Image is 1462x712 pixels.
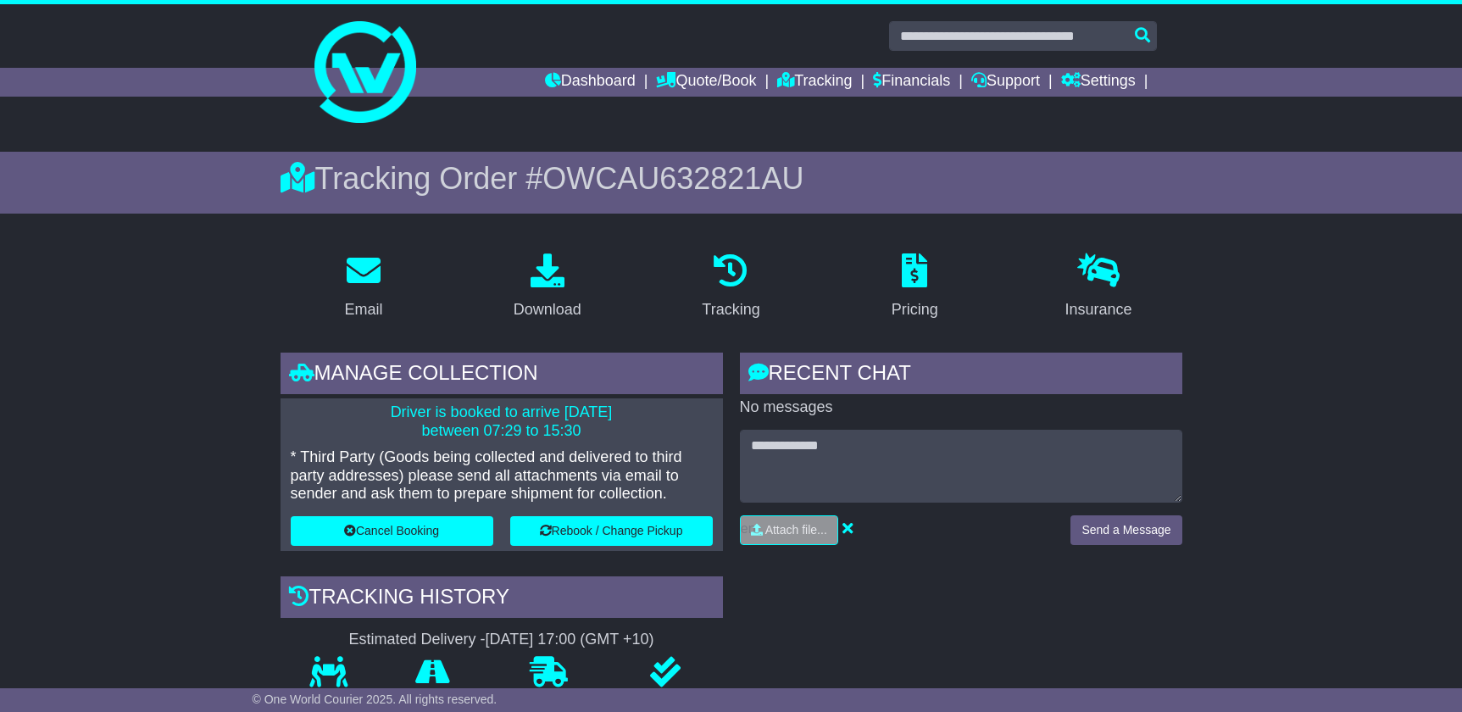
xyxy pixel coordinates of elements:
div: Tracking [702,298,759,321]
a: Pricing [881,248,949,327]
div: [DATE] 17:00 (GMT +10) [486,631,654,649]
p: No messages [740,398,1182,417]
div: Estimated Delivery - [281,631,723,649]
a: Tracking [777,68,852,97]
div: Tracking history [281,576,723,622]
button: Send a Message [1070,515,1181,545]
button: Rebook / Change Pickup [510,516,713,546]
div: Download [514,298,581,321]
p: * Third Party (Goods being collected and delivered to third party addresses) please send all atta... [291,448,713,503]
a: Support [971,68,1040,97]
div: Pricing [892,298,938,321]
a: Download [503,248,592,327]
div: RECENT CHAT [740,353,1182,398]
a: Email [333,248,393,327]
a: Settings [1061,68,1136,97]
button: Cancel Booking [291,516,493,546]
span: OWCAU632821AU [542,161,803,196]
p: Driver is booked to arrive [DATE] between 07:29 to 15:30 [291,403,713,440]
a: Insurance [1054,248,1143,327]
div: Insurance [1065,298,1132,321]
div: Email [344,298,382,321]
a: Tracking [691,248,770,327]
div: Manage collection [281,353,723,398]
a: Financials [873,68,950,97]
span: © One World Courier 2025. All rights reserved. [253,693,498,706]
a: Dashboard [545,68,636,97]
div: Tracking Order # [281,160,1182,197]
a: Quote/Book [656,68,756,97]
